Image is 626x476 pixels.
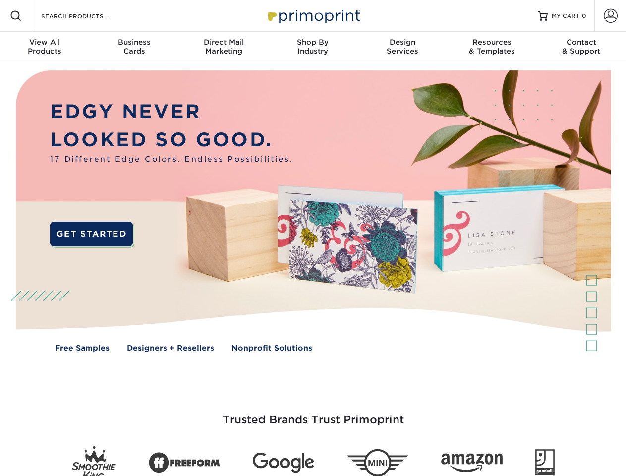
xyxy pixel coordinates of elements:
a: Resources& Templates [447,32,536,63]
span: Shop By [268,38,357,47]
input: SEARCH PRODUCTS..... [40,10,137,22]
a: Designers + Resellers [127,343,214,354]
a: Contact& Support [537,32,626,63]
div: Services [358,38,447,56]
img: Goodwill [535,449,555,476]
a: Nonprofit Solutions [231,343,312,354]
div: Cards [89,38,178,56]
span: Resources [447,38,536,47]
a: Direct MailMarketing [179,32,268,63]
p: LOOKED SO GOOD. [50,126,293,154]
span: 0 [582,12,586,19]
span: Contact [537,38,626,47]
div: Industry [268,38,357,56]
span: Direct Mail [179,38,268,47]
img: Google [253,453,314,473]
a: BusinessCards [89,32,178,63]
div: & Support [537,38,626,56]
a: Free Samples [55,343,110,354]
a: DesignServices [358,32,447,63]
img: Amazon [441,454,503,473]
p: EDGY NEVER [50,98,293,126]
div: Marketing [179,38,268,56]
img: Primoprint [264,5,363,26]
span: Design [358,38,447,47]
h3: Trusted Brands Trust Primoprint [23,390,603,438]
a: Shop ByIndustry [268,32,357,63]
a: GET STARTED [50,222,133,246]
span: 17 Different Edge Colors. Endless Possibilities. [50,154,293,165]
span: Business [89,38,178,47]
span: MY CART [552,12,580,20]
div: & Templates [447,38,536,56]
